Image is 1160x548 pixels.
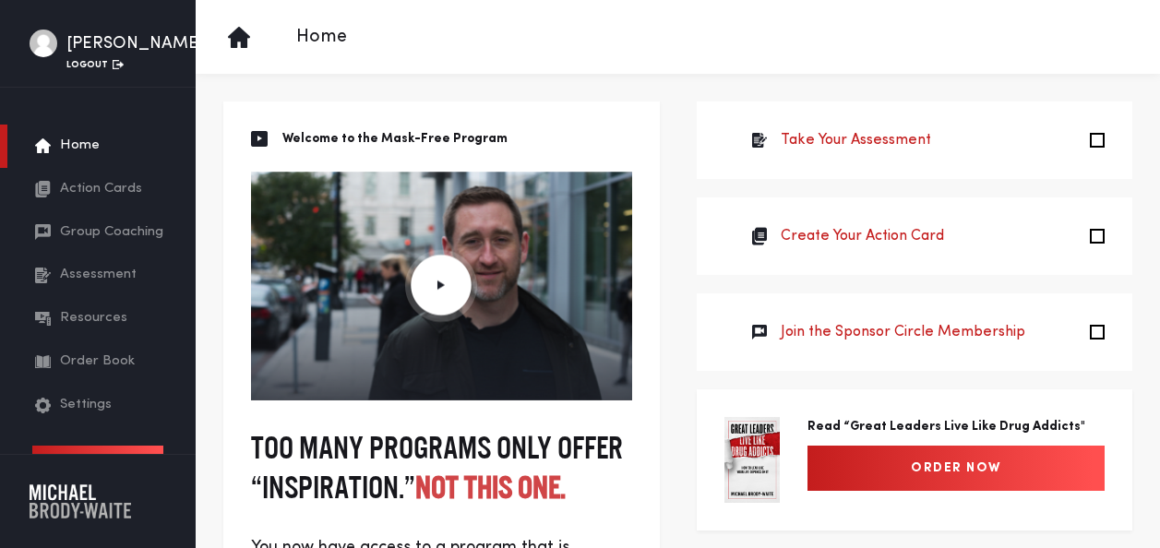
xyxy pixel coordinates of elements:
p: Home [278,23,347,51]
a: Resources [35,297,168,340]
a: Create Your Action Card [781,225,944,247]
a: Upgrade Now [32,446,163,484]
span: Group Coaching [60,222,163,244]
span: Settings [60,395,112,416]
span: Assessment [60,265,137,286]
a: Action Cards [35,168,168,211]
a: Logout [66,60,124,69]
p: Welcome to the Mask-Free Program [282,129,508,149]
a: Assessment [35,254,168,297]
strong: Not this one. [415,470,566,505]
span: Resources [60,308,127,329]
a: Home [35,125,168,168]
h3: Too many programs only offer “inspiration.” [251,428,632,507]
div: [PERSON_NAME] [66,31,204,56]
span: Order Book [60,351,135,373]
a: Order Now [807,446,1106,491]
p: Read “Great Leaders Live Like Drug Addicts" [807,417,1106,436]
span: Action Cards [60,179,142,200]
a: Group Coaching [35,211,168,255]
a: Take Your Assessment [781,129,931,151]
a: Settings [35,384,168,427]
a: Order Book [35,340,168,384]
span: Home [60,136,100,157]
a: Join the Sponsor Circle Membership [781,321,1025,343]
